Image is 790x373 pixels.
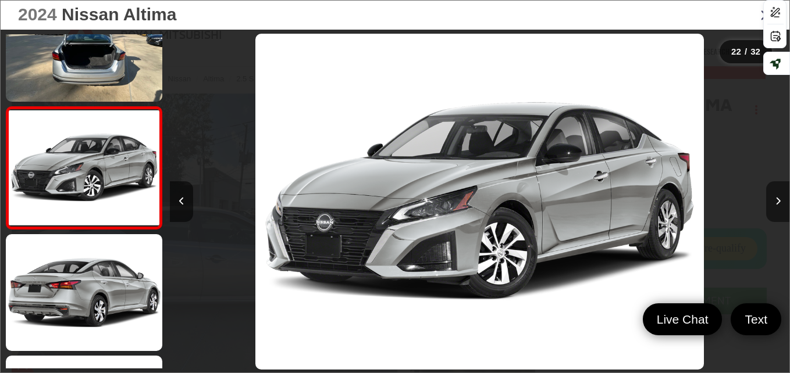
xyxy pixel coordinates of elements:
i: Close gallery [760,7,772,22]
a: Text [731,303,781,335]
span: 22 [731,46,741,56]
span: Live Chat [651,311,714,327]
span: / [743,48,748,56]
img: 2024 Nissan Altima 2.5 S [7,110,161,225]
span: Nissan Altima [62,5,176,24]
img: 2024 Nissan Altima 2.5 S [4,233,164,353]
button: Previous image [170,181,193,222]
div: 2024 Nissan Altima 2.5 S 21 [170,34,789,370]
span: 2024 [18,5,57,24]
span: Text [739,311,773,327]
a: Live Chat [643,303,723,335]
span: 32 [750,46,760,56]
img: 2024 Nissan Altima 2.5 S [255,34,703,370]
